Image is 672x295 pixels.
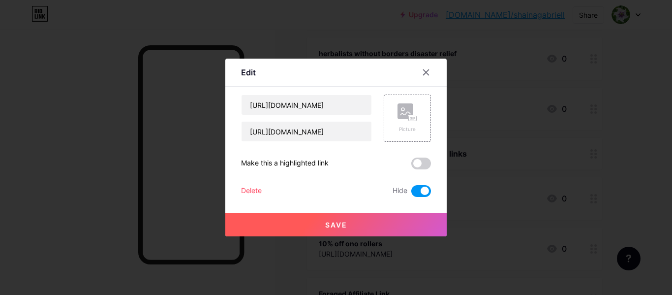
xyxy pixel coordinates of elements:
div: Delete [241,185,262,197]
span: Save [325,221,347,229]
div: Picture [397,126,417,133]
input: Title [242,95,371,115]
div: Edit [241,66,256,78]
span: Hide [393,185,407,197]
input: URL [242,122,371,141]
button: Save [225,213,447,236]
div: Make this a highlighted link [241,158,329,169]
